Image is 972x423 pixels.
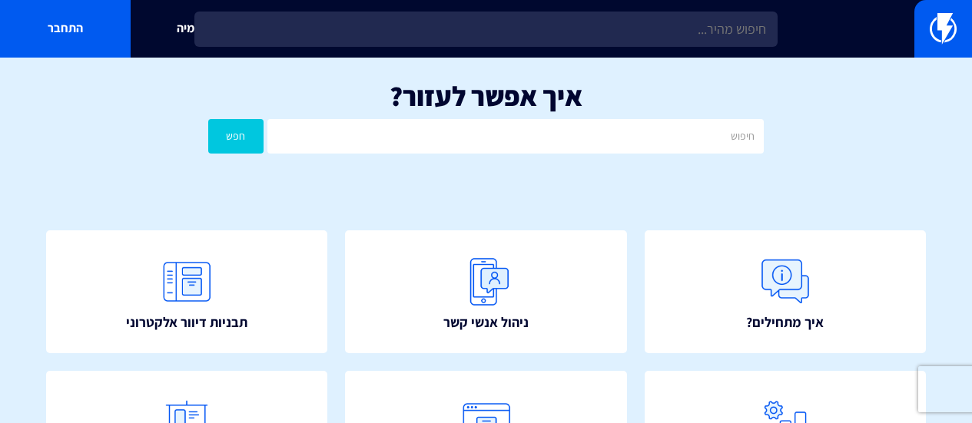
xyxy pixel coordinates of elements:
[23,81,949,111] h1: איך אפשר לעזור?
[46,230,327,354] a: תבניות דיוור אלקטרוני
[208,119,264,154] button: חפש
[345,230,626,354] a: ניהול אנשי קשר
[746,312,824,332] span: איך מתחילים?
[645,230,926,354] a: איך מתחילים?
[126,312,247,332] span: תבניות דיוור אלקטרוני
[194,12,778,47] input: חיפוש מהיר...
[443,312,529,332] span: ניהול אנשי קשר
[267,119,764,154] input: חיפוש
